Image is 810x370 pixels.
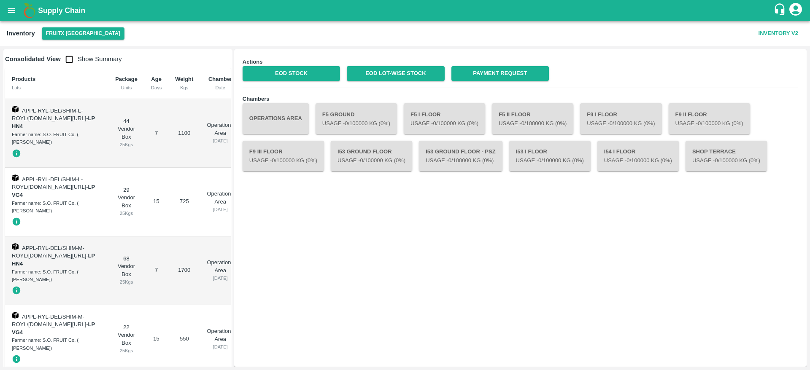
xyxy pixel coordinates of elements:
[115,84,138,91] div: Units
[42,27,124,40] button: Select DC
[249,157,317,165] p: Usage - 0 /100000 Kg (0%)
[12,84,102,91] div: Lots
[12,131,102,146] div: Farmer name: S.O. FRUIT Co. ( [PERSON_NAME])
[115,76,138,82] b: Package
[115,186,138,217] div: 29 Vendor Box
[243,141,324,171] button: F9 III FloorUsage -0/100000 Kg (0%)
[38,6,85,15] b: Supply Chain
[426,157,495,165] p: Usage - 0 /100000 Kg (0%)
[115,141,138,148] div: 25 Kgs
[175,76,193,82] b: Weight
[788,2,803,19] div: account of current user
[243,96,270,102] b: Chambers
[12,176,86,190] span: APPL-RYL-DEL/SHIM-L-ROYL/[DOMAIN_NAME][URL]
[208,76,232,82] b: Chamber
[12,76,35,82] b: Products
[207,343,234,351] div: [DATE]
[331,141,412,171] button: I53 Ground FloorUsage -0/100000 Kg (0%)
[604,157,672,165] p: Usage - 0 /100000 Kg (0%)
[207,327,234,343] p: Operations Area
[12,314,86,328] span: APPL-RYL-DEL/SHIM-M-ROYL/[DOMAIN_NAME][URL]
[115,324,138,355] div: 22 Vendor Box
[207,84,234,91] div: Date
[151,76,162,82] b: Age
[175,84,193,91] div: Kgs
[207,206,234,213] div: [DATE]
[509,141,591,171] button: I53 I FloorUsage -0/100000 Kg (0%)
[144,99,168,168] td: 7
[12,336,102,352] div: Farmer name: S.O. FRUIT Co. ( [PERSON_NAME])
[516,157,584,165] p: Usage - 0 /100000 Kg (0%)
[12,252,95,267] strong: LP HN4
[207,137,234,145] div: [DATE]
[180,335,189,342] span: 550
[207,121,234,137] p: Operations Area
[207,274,234,282] div: [DATE]
[404,103,485,134] button: F5 I FloorUsage -0/100000 Kg (0%)
[12,252,95,267] span: -
[12,245,86,259] span: APPL-RYL-DEL/SHIM-M-ROYL/[DOMAIN_NAME][URL]
[5,56,61,62] b: Consolidated View
[773,3,788,18] div: customer-support
[597,141,679,171] button: I54 I FloorUsage -0/100000 Kg (0%)
[669,103,750,134] button: F9 II FloorUsage -0/100000 Kg (0%)
[587,120,655,128] p: Usage - 0 /100000 Kg (0%)
[180,198,189,204] span: 725
[316,103,397,134] button: F5 GroundUsage -0/100000 Kg (0%)
[12,268,102,284] div: Farmer name: S.O. FRUIT Co. ( [PERSON_NAME])
[243,59,263,65] b: Actions
[12,184,95,198] span: -
[755,26,802,41] button: Inventory V2
[410,120,478,128] p: Usage - 0 /100000 Kg (0%)
[337,157,405,165] p: Usage - 0 /100000 Kg (0%)
[492,103,573,134] button: F5 II FloorUsage -0/100000 Kg (0%)
[347,66,444,81] a: EOD Lot-wise Stock
[686,141,767,171] button: Shop TerraceUsage -0/100000 Kg (0%)
[12,106,19,113] img: box
[2,1,21,20] button: open drawer
[7,30,35,37] b: Inventory
[580,103,661,134] button: F9 I FloorUsage -0/100000 Kg (0%)
[115,255,138,286] div: 68 Vendor Box
[178,267,190,273] span: 1700
[243,103,309,134] button: Operations Area
[499,120,567,128] p: Usage - 0 /100000 Kg (0%)
[38,5,773,16] a: Supply Chain
[419,141,502,171] button: I53 Ground Floor - PSZUsage -0/100000 Kg (0%)
[144,236,168,305] td: 7
[151,84,162,91] div: Days
[144,168,168,236] td: 15
[207,190,234,206] p: Operations Area
[12,199,102,215] div: Farmer name: S.O. FRUIT Co. ( [PERSON_NAME])
[12,321,95,335] span: -
[12,107,86,122] span: APPL-RYL-DEL/SHIM-L-ROYL/[DOMAIN_NAME][URL]
[115,347,138,354] div: 25 Kgs
[115,209,138,217] div: 25 Kgs
[115,278,138,286] div: 25 Kgs
[322,120,390,128] p: Usage - 0 /100000 Kg (0%)
[12,243,19,250] img: box
[21,2,38,19] img: logo
[12,321,95,335] strong: LP VG4
[675,120,743,128] p: Usage - 0 /100000 Kg (0%)
[12,115,95,129] strong: LP HN4
[178,130,190,136] span: 1100
[12,184,95,198] strong: LP VG4
[12,174,19,181] img: box
[61,56,122,62] span: Show Summary
[243,66,340,81] a: EOD Stock
[692,157,760,165] p: Usage - 0 /100000 Kg (0%)
[12,115,95,129] span: -
[207,259,234,274] p: Operations Area
[115,118,138,149] div: 44 Vendor Box
[451,66,549,81] a: Payment Request
[12,312,19,319] img: box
